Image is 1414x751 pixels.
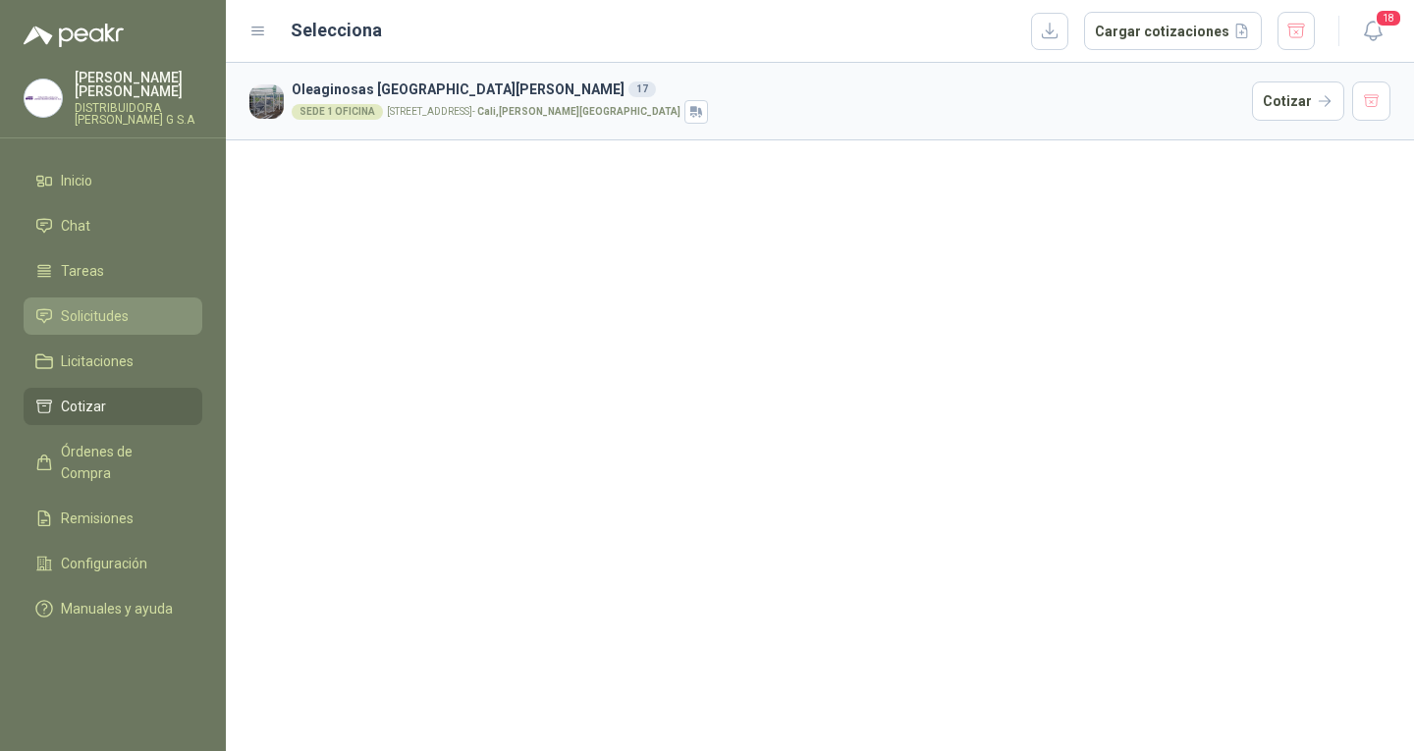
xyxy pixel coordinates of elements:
a: Inicio [24,162,202,199]
span: 18 [1375,9,1402,27]
span: Chat [61,215,90,237]
span: Tareas [61,260,104,282]
a: Órdenes de Compra [24,433,202,492]
a: Tareas [24,252,202,290]
h2: Selecciona [291,17,382,44]
span: Cotizar [61,396,106,417]
span: Solicitudes [61,305,129,327]
p: [STREET_ADDRESS] - [387,107,680,117]
span: Manuales y ayuda [61,598,173,619]
strong: Cali , [PERSON_NAME][GEOGRAPHIC_DATA] [477,106,680,117]
span: Configuración [61,553,147,574]
span: Remisiones [61,508,134,529]
a: Configuración [24,545,202,582]
span: Órdenes de Compra [61,441,184,484]
a: Solicitudes [24,297,202,335]
span: Licitaciones [61,350,134,372]
button: Cotizar [1252,81,1344,121]
button: Cargar cotizaciones [1084,12,1262,51]
a: Licitaciones [24,343,202,380]
a: Chat [24,207,202,244]
span: Inicio [61,170,92,191]
div: 17 [628,81,656,97]
button: 18 [1355,14,1390,49]
a: Remisiones [24,500,202,537]
p: [PERSON_NAME] [PERSON_NAME] [75,71,202,98]
a: Cotizar [24,388,202,425]
h3: Oleaginosas [GEOGRAPHIC_DATA][PERSON_NAME] [292,79,1244,100]
img: Company Logo [249,84,284,119]
div: SEDE 1 OFICINA [292,104,383,120]
p: DISTRIBUIDORA [PERSON_NAME] G S.A [75,102,202,126]
img: Company Logo [25,80,62,117]
img: Logo peakr [24,24,124,47]
a: Manuales y ayuda [24,590,202,627]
